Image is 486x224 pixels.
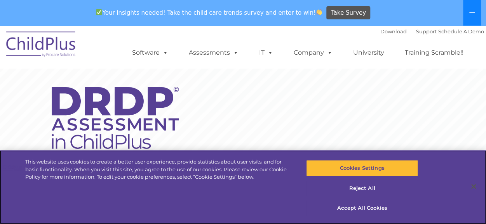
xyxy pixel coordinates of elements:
[306,180,418,196] button: Reject All
[316,9,322,15] img: 👏
[465,178,482,195] button: Close
[397,45,471,60] a: Training Scramble!!
[326,6,370,20] a: Take Survey
[181,45,246,60] a: Assessments
[380,28,484,34] font: |
[93,5,326,20] span: Your insights needed! Take the child care trends survey and enter to win!
[286,45,340,60] a: Company
[2,26,80,65] img: ChildPlus by Procare Solutions
[306,160,418,176] button: Cookies Settings
[416,28,437,34] a: Support
[251,45,281,60] a: IT
[124,45,176,60] a: Software
[96,9,102,15] img: ✅
[331,6,366,20] span: Take Survey
[345,45,392,60] a: University
[25,158,292,181] div: This website uses cookies to create a better user experience, provide statistics about user visit...
[306,200,418,216] button: Accept All Cookies
[52,87,179,149] img: DRDP Assessment in ChildPlus
[438,28,484,34] a: Schedule A Demo
[380,28,407,34] a: Download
